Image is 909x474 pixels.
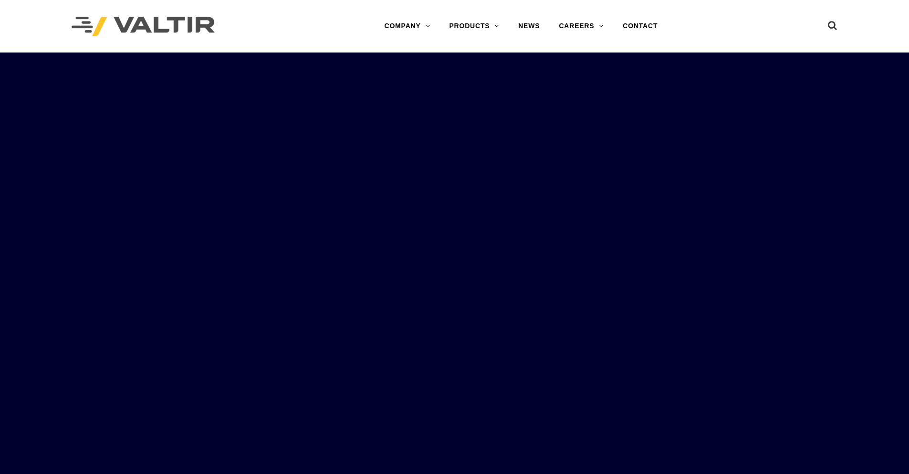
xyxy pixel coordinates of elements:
[72,17,215,36] img: Valtir
[549,17,613,36] a: CAREERS
[509,17,549,36] a: NEWS
[613,17,667,36] a: CONTACT
[375,17,439,36] a: COMPANY
[439,17,509,36] a: PRODUCTS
